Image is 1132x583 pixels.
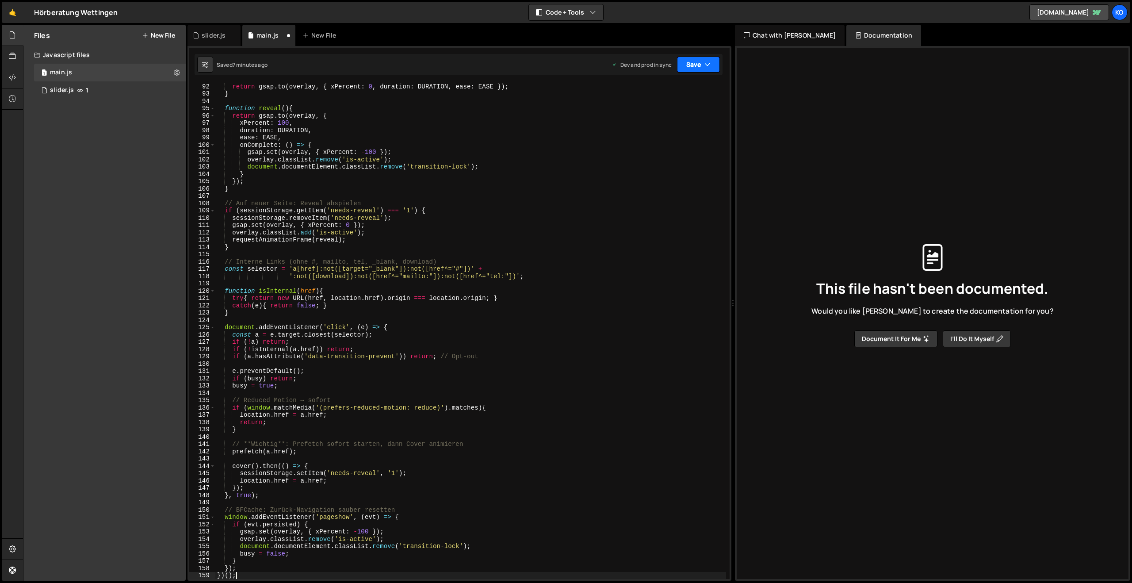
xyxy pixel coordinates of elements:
div: 155 [189,543,215,550]
button: Code + Tools [529,4,603,20]
div: 142 [189,448,215,456]
div: 149 [189,499,215,506]
div: New File [302,31,340,40]
div: main.js [50,69,72,77]
button: New File [142,32,175,39]
button: Save [677,57,720,73]
div: 125 [189,324,215,331]
div: Hörberatung Wettingen [34,7,118,18]
div: 122 [189,302,215,310]
div: 157 [189,557,215,565]
div: 132 [189,375,215,383]
div: 138 [189,419,215,426]
div: 112 [189,229,215,237]
div: 141 [189,441,215,448]
div: 111 [189,222,215,229]
div: Dev and prod in sync [612,61,672,69]
div: 158 [189,565,215,572]
h2: Files [34,31,50,40]
div: Saved [217,61,268,69]
div: 93 [189,90,215,98]
div: slider.js [202,31,226,40]
a: [DOMAIN_NAME] [1029,4,1109,20]
div: 102 [189,156,215,164]
div: 139 [189,426,215,433]
div: 101 [189,149,215,156]
div: 109 [189,207,215,215]
span: 1 [86,87,88,94]
div: 118 [189,273,215,280]
a: 🤙 [2,2,23,23]
div: 129 [189,353,215,361]
div: 123 [189,309,215,317]
div: 115 [189,251,215,258]
div: 143 [189,455,215,463]
span: Would you like [PERSON_NAME] to create the documentation for you? [811,306,1053,316]
div: 105 [189,178,215,185]
div: 113 [189,236,215,244]
div: 7 minutes ago [233,61,268,69]
div: 145 [189,470,215,477]
div: 128 [189,346,215,353]
div: main.js [256,31,279,40]
div: 153 [189,528,215,536]
a: KO [1112,4,1128,20]
span: This file hasn't been documented. [816,281,1048,295]
div: 120 [189,288,215,295]
div: 159 [189,572,215,579]
div: 133 [189,382,215,390]
div: 151 [189,514,215,521]
div: Javascript files [23,46,186,64]
div: 104 [189,171,215,178]
div: 154 [189,536,215,543]
div: 156 [189,550,215,558]
div: 147 [189,484,215,492]
div: 16629/45300.js [34,64,186,81]
div: 137 [189,411,215,419]
div: 97 [189,119,215,127]
div: 117 [189,265,215,273]
div: 121 [189,295,215,302]
div: 116 [189,258,215,266]
div: 124 [189,317,215,324]
div: Chat with [PERSON_NAME] [735,25,845,46]
div: 96 [189,112,215,120]
button: I’ll do it myself [943,330,1011,347]
div: 127 [189,338,215,346]
div: 148 [189,492,215,499]
div: 92 [189,83,215,91]
div: 100 [189,142,215,149]
div: 144 [189,463,215,470]
span: 1 [42,70,47,77]
div: 108 [189,200,215,207]
div: 110 [189,215,215,222]
div: Documentation [846,25,921,46]
div: 126 [189,331,215,339]
div: 136 [189,404,215,412]
div: 114 [189,244,215,251]
div: 135 [189,397,215,404]
div: 16629/45301.js [34,81,186,99]
div: 119 [189,280,215,288]
div: 106 [189,185,215,193]
div: 95 [189,105,215,112]
div: 107 [189,192,215,200]
button: Document it for me [854,330,937,347]
div: 152 [189,521,215,529]
div: 140 [189,433,215,441]
div: 103 [189,163,215,171]
div: 94 [189,98,215,105]
div: 146 [189,477,215,485]
div: 98 [189,127,215,134]
div: 134 [189,390,215,397]
div: 99 [189,134,215,142]
div: 131 [189,368,215,375]
div: 150 [189,506,215,514]
div: slider.js [50,86,74,94]
div: 130 [189,361,215,368]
